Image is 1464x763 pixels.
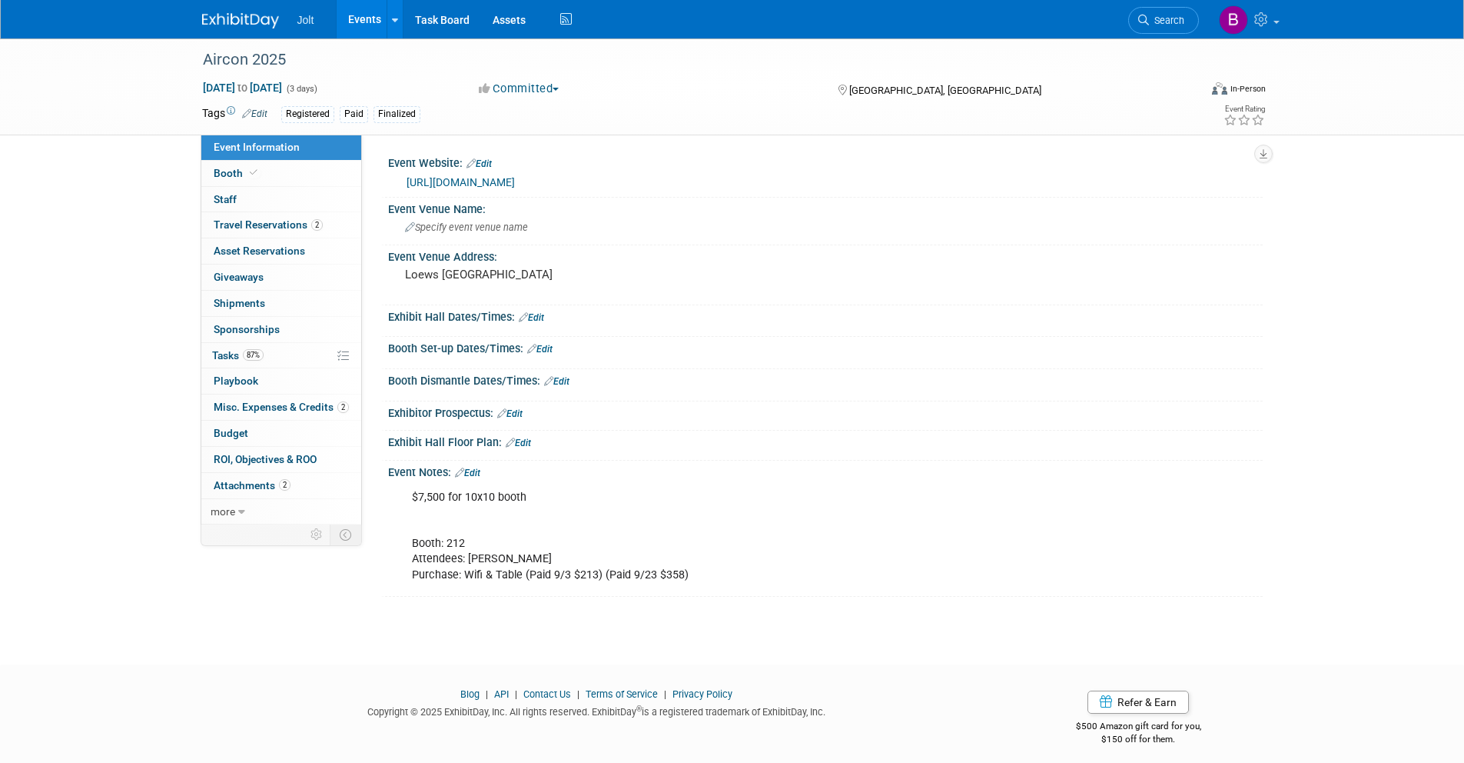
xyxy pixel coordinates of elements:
a: Edit [527,344,553,355]
div: Booth Dismantle Dates/Times: [388,369,1263,389]
div: Exhibit Hall Floor Plan: [388,431,1263,451]
a: Search [1128,7,1199,34]
span: Misc. Expenses & Credits [214,401,349,413]
div: Event Venue Address: [388,245,1263,265]
a: Event Information [201,135,361,160]
span: | [660,688,670,700]
sup: ® [636,705,642,713]
div: $150 off for them. [1014,733,1263,746]
span: to [235,82,250,94]
a: Edit [497,408,523,419]
a: Edit [544,376,569,387]
a: Blog [460,688,480,700]
div: Aircon 2025 [198,46,1176,74]
div: In-Person [1230,83,1266,95]
a: more [201,499,361,525]
a: [URL][DOMAIN_NAME] [407,176,515,188]
span: Travel Reservations [214,218,323,231]
a: Attachments2 [201,473,361,498]
span: Budget [214,427,248,439]
a: Asset Reservations [201,238,361,264]
span: Asset Reservations [214,245,305,257]
a: ROI, Objectives & ROO [201,447,361,472]
a: Privacy Policy [672,688,732,700]
span: Giveaways [214,271,264,283]
a: Playbook [201,368,361,394]
a: Edit [242,108,267,119]
a: Tasks87% [201,343,361,368]
div: Paid [340,106,368,122]
a: Edit [455,468,480,478]
a: Misc. Expenses & Credits2 [201,395,361,420]
button: Committed [473,81,565,97]
span: 87% [243,349,264,361]
div: Event Format [1108,80,1266,103]
span: Booth [214,167,261,179]
a: Giveaways [201,265,361,290]
a: Refer & Earn [1087,691,1189,714]
img: Format-Inperson.png [1212,82,1227,95]
a: Staff [201,187,361,212]
a: Edit [519,312,544,323]
span: 2 [311,219,323,231]
span: Shipments [214,297,265,309]
span: (3 days) [285,84,317,94]
a: Edit [466,158,492,169]
a: Budget [201,421,361,446]
a: Edit [506,438,531,448]
span: Attachments [214,479,290,491]
a: Shipments [201,291,361,316]
div: Exhibitor Prospectus: [388,401,1263,421]
span: Event Information [214,141,300,153]
div: Registered [281,106,334,122]
td: Personalize Event Tab Strip [304,525,330,545]
div: Event Venue Name: [388,198,1263,217]
a: Contact Us [523,688,571,700]
div: Event Rating [1223,105,1265,113]
span: Staff [214,193,237,205]
div: $500 Amazon gift card for you, [1014,710,1263,745]
span: more [211,505,235,518]
img: Brooke Valderrama [1219,5,1248,35]
span: [GEOGRAPHIC_DATA], [GEOGRAPHIC_DATA] [849,85,1041,96]
span: Playbook [214,375,258,387]
span: [DATE] [DATE] [202,81,283,95]
div: Booth Set-up Dates/Times: [388,337,1263,357]
div: $7,500 for 10x10 booth Booth: 212 Attendees: [PERSON_NAME] Purchase: Wifi & Table (Paid 9/3 $213)... [401,482,1094,590]
span: | [573,688,583,700]
span: Specify event venue name [405,222,528,233]
span: Jolt [297,14,314,26]
span: ROI, Objectives & ROO [214,453,317,465]
a: Travel Reservations2 [201,212,361,238]
div: Copyright © 2025 ExhibitDay, Inc. All rights reserved. ExhibitDay is a registered trademark of Ex... [202,701,992,719]
span: 2 [279,479,290,491]
span: Tasks [212,349,264,362]
i: Booth reservation complete [250,168,257,177]
a: Booth [201,161,361,186]
span: | [482,688,492,700]
span: Search [1149,15,1184,26]
td: Tags [202,105,267,123]
div: Event Notes: [388,461,1263,481]
a: API [494,688,509,700]
div: Finalized [373,106,420,122]
a: Sponsorships [201,317,361,342]
span: Sponsorships [214,323,280,335]
a: Terms of Service [586,688,658,700]
div: Event Website: [388,152,1263,172]
div: Exhibit Hall Dates/Times: [388,305,1263,325]
td: Toggle Event Tabs [330,525,361,545]
span: 2 [337,401,349,413]
img: ExhibitDay [202,13,279,28]
span: | [511,688,521,700]
pre: Loews [GEOGRAPHIC_DATA] [405,268,735,282]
